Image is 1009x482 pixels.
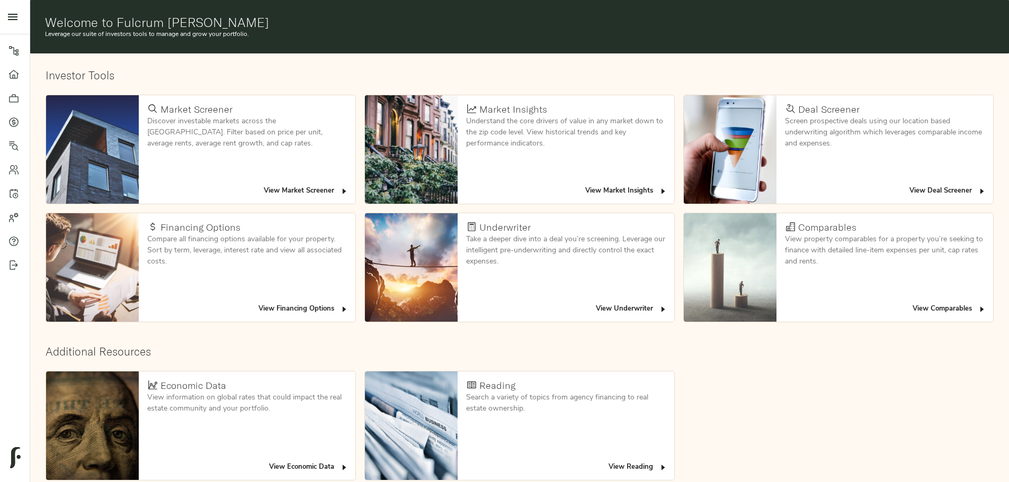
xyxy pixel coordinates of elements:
img: Reading [365,371,458,480]
p: Search a variety of topics from agency financing to real estate ownership. [466,392,666,414]
img: logo [10,447,21,468]
span: View Underwriter [596,303,667,315]
img: Underwriter [365,213,458,322]
h4: Deal Screener [798,104,860,115]
span: View Financing Options [258,303,349,315]
img: Market Screener [46,95,139,204]
span: View Economic Data [269,461,349,474]
button: View Economic Data [266,459,351,476]
span: View Comparables [913,303,986,315]
img: Market Insights [365,95,458,204]
button: View Deal Screener [907,183,989,199]
h2: Additional Resources [46,345,994,358]
h4: Reading [479,380,515,392]
button: View Market Insights [583,183,670,199]
span: View Market Screener [264,185,349,197]
span: View Market Insights [585,185,667,197]
p: Screen prospective deals using our location based underwriting algorithm which leverages comparab... [785,116,985,149]
p: Compare all financing options available for your property. Sort by term, leverage, interest rate ... [147,234,347,267]
button: View Reading [606,459,670,476]
h2: Investor Tools [46,69,994,82]
h4: Market Insights [479,104,547,115]
img: Deal Screener [684,95,776,204]
button: View Underwriter [593,301,670,317]
p: View property comparables for a property you’re seeking to finance with detailed line-item expens... [785,234,985,267]
h4: Market Screener [160,104,233,115]
h4: Underwriter [479,222,531,233]
p: Discover investable markets across the [GEOGRAPHIC_DATA]. Filter based on price per unit, average... [147,116,347,149]
h4: Comparables [798,222,856,233]
button: View Comparables [910,301,989,317]
h4: Financing Options [160,222,240,233]
p: Understand the core drivers of value in any market down to the zip code level. View historical tr... [466,116,666,149]
img: Economic Data [46,371,139,480]
span: View Reading [609,461,667,474]
p: View information on global rates that could impact the real estate community and your portfolio. [147,392,347,414]
button: View Financing Options [256,301,351,317]
p: Leverage our suite of investors tools to manage and grow your portfolio. [45,30,995,39]
button: View Market Screener [261,183,351,199]
h1: Welcome to Fulcrum [PERSON_NAME] [45,15,995,30]
h4: Economic Data [160,380,226,392]
img: Financing Options [46,213,139,322]
p: Take a deeper dive into a deal you’re screening. Leverage our intelligent pre-underwriting and di... [466,234,666,267]
span: View Deal Screener [909,185,986,197]
img: Comparables [684,213,776,322]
